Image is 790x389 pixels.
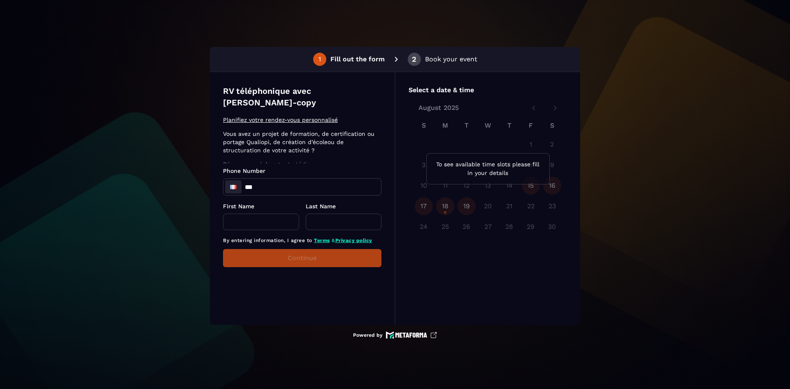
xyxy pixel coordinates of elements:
a: Powered by [353,331,437,339]
p: To see available time slots please fill in your details [433,160,543,177]
p: RV téléphonique avec [PERSON_NAME]-copy [223,85,381,108]
a: Terms [314,238,330,243]
p: Réservez un échange stratégique pour : [223,160,379,168]
div: 1 [318,56,321,63]
div: France: + 33 [225,180,242,193]
span: & [332,238,335,243]
p: Powered by [353,332,383,338]
p: Fill out the form [330,54,385,64]
p: Select a date & time [409,85,567,95]
p: Vous avez un projet de formation, de certification ou portage Qualiopi, de création d’écoleou de ... [223,130,379,154]
div: 2 [412,56,416,63]
p: By entering information, I agree to [223,237,381,244]
span: First Name [223,203,254,210]
span: Phone Number [223,168,265,174]
a: Privacy policy [335,238,372,243]
p: Book your event [425,54,477,64]
span: Last Name [306,203,336,210]
ins: Planifiez votre rendez-vous personnalisé [223,116,338,123]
